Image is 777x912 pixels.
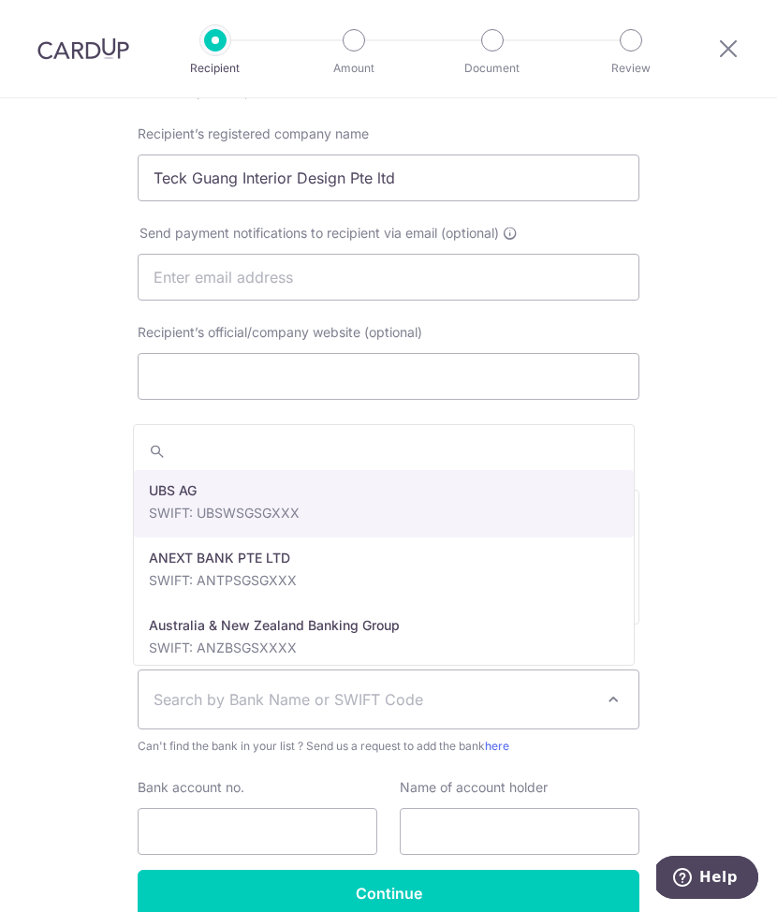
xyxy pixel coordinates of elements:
p: Recipient [163,59,268,78]
label: Recipient’s official/company website (optional) [138,323,422,342]
a: here [485,739,509,753]
input: Enter email address [138,254,639,301]
p: SWIFT: ANTPSGSGXXX [149,571,619,590]
span: Send payment notifications to recipient via email (optional) [139,224,499,243]
span: Search by Bank Name or SWIFT Code [154,688,594,711]
p: SWIFT: UBSWSGSGXXX [149,504,619,522]
p: Review [579,59,683,78]
p: Document [440,59,545,78]
p: UBS AG [149,481,619,500]
p: Amount [301,59,406,78]
label: Name of account holder [400,778,548,797]
span: Recipient’s registered company name [138,125,369,141]
span: Help [43,13,81,30]
img: CardUp [37,37,129,60]
p: ANEXT BANK PTE LTD [149,549,619,567]
label: Bank account no. [138,778,244,797]
p: Australia & New Zealand Banking Group [149,616,619,635]
iframe: Opens a widget where you can find more information [656,856,758,903]
span: Can't find the bank in your list ? Send us a request to add the bank [138,737,639,756]
p: SWIFT: ANZBSGSXXXX [149,639,619,657]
